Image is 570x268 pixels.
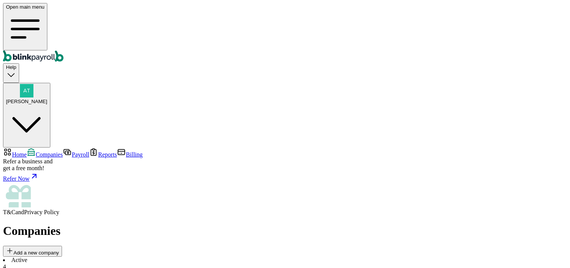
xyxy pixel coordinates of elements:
[6,99,47,104] span: [PERSON_NAME]
[3,172,567,182] a: Refer Now
[24,209,59,215] span: Privacy Policy
[6,64,16,70] span: Help
[117,151,142,158] a: Billing
[6,4,44,10] span: Open main menu
[89,151,117,158] a: Reports
[63,151,89,158] a: Payroll
[3,224,567,238] h1: Companies
[3,209,15,215] span: T&C
[3,246,62,257] button: Add a new company
[72,151,89,158] span: Payroll
[126,151,142,158] span: Billing
[15,209,24,215] span: and
[12,151,27,158] span: Home
[98,151,117,158] span: Reports
[3,151,27,158] a: Home
[14,250,59,256] span: Add a new company
[3,148,567,216] nav: Sidebar
[27,151,63,158] a: Companies
[3,3,47,50] button: Open main menu
[3,83,50,148] button: [PERSON_NAME]
[445,187,570,268] iframe: Chat Widget
[3,63,19,82] button: Help
[3,3,567,63] nav: Global
[3,158,567,172] div: Refer a business and get a free month!
[36,151,63,158] span: Companies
